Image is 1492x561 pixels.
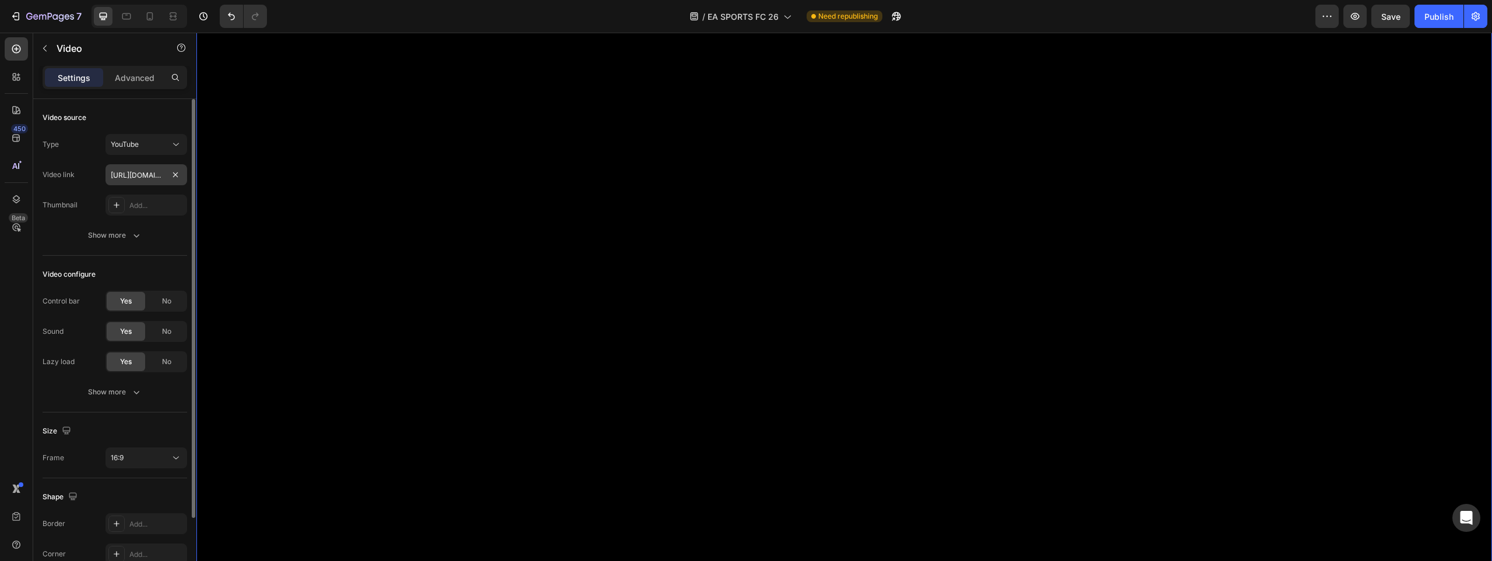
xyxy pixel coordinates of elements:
p: 7 [76,9,82,23]
span: No [162,296,171,306]
div: 450 [11,124,28,133]
div: Sound [43,326,64,337]
button: 7 [5,5,87,28]
span: No [162,357,171,367]
span: Need republishing [818,11,878,22]
div: Border [43,518,65,529]
div: Shape [43,489,80,505]
span: Yes [120,357,132,367]
span: Yes [120,296,132,306]
div: Video configure [43,269,96,280]
div: Lazy load [43,357,75,367]
span: EA SPORTS FC 26 [708,10,779,23]
div: Video link [43,170,75,180]
div: Open Intercom Messenger [1452,504,1480,532]
div: Control bar [43,296,80,306]
button: Publish [1414,5,1463,28]
button: YouTube [105,134,187,155]
button: 16:9 [105,447,187,468]
p: Settings [58,72,90,84]
span: 16:9 [111,453,124,462]
p: Advanced [115,72,154,84]
button: Show more [43,382,187,403]
div: Frame [43,453,64,463]
button: Save [1371,5,1410,28]
p: Video [57,41,156,55]
div: Corner [43,549,66,559]
div: Add... [129,200,184,211]
div: Type [43,139,59,150]
div: Add... [129,549,184,560]
div: Size [43,424,73,439]
span: YouTube [111,140,139,149]
div: Video source [43,112,86,123]
div: Add... [129,519,184,530]
span: Save [1381,12,1400,22]
div: Beta [9,213,28,223]
button: Show more [43,225,187,246]
div: Show more [88,386,142,398]
div: Thumbnail [43,200,78,210]
div: Publish [1424,10,1454,23]
div: Undo/Redo [220,5,267,28]
span: Yes [120,326,132,337]
span: / [702,10,705,23]
div: Show more [88,230,142,241]
span: No [162,326,171,337]
input: Insert video url here [105,164,187,185]
iframe: Design area [196,33,1492,561]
